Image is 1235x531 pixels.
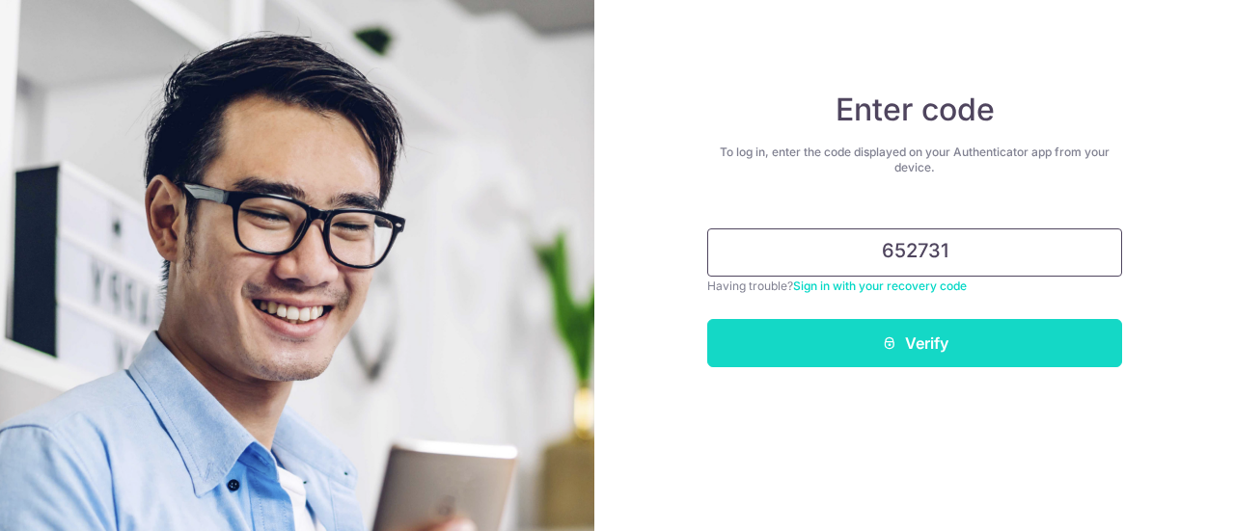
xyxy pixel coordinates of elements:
[707,277,1122,296] div: Having trouble?
[707,145,1122,175] div: To log in, enter the code displayed on your Authenticator app from your device.
[793,279,967,293] a: Sign in with your recovery code
[707,228,1122,277] input: Enter 6 digit code
[707,319,1122,367] button: Verify
[707,91,1122,129] h4: Enter code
